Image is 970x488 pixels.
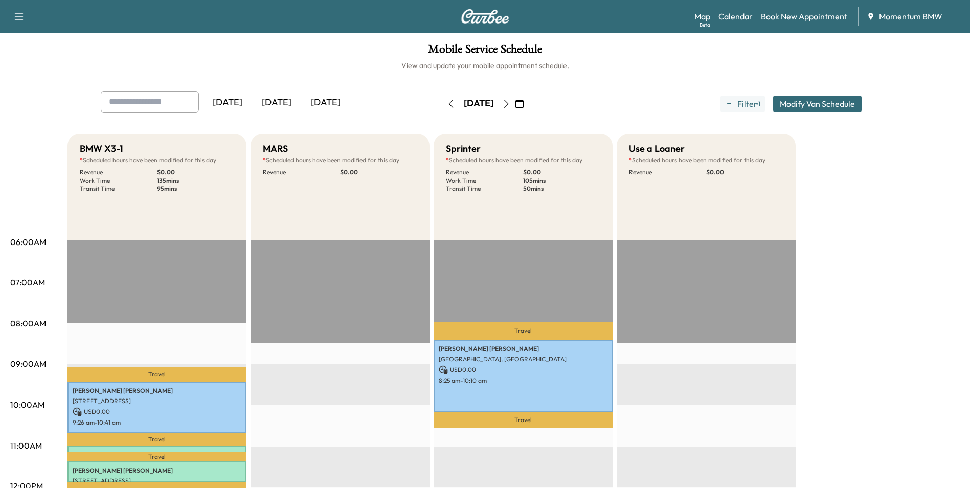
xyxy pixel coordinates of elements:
[67,367,246,382] p: Travel
[706,168,783,176] p: $ 0.00
[157,168,234,176] p: $ 0.00
[720,96,764,112] button: Filter●1
[694,10,710,23] a: MapBeta
[629,156,783,164] p: Scheduled hours have been modified for this day
[464,97,493,110] div: [DATE]
[73,467,241,475] p: [PERSON_NAME] [PERSON_NAME]
[10,439,42,452] p: 11:00AM
[80,168,157,176] p: Revenue
[73,397,241,405] p: [STREET_ADDRESS]
[718,10,753,23] a: Calendar
[301,91,350,115] div: [DATE]
[203,91,252,115] div: [DATE]
[446,185,523,193] p: Transit Time
[523,176,600,185] p: 105 mins
[758,100,760,108] span: 1
[157,185,234,193] p: 95 mins
[10,43,960,60] h1: Mobile Service Schedule
[737,98,756,110] span: Filter
[10,236,46,248] p: 06:00AM
[80,185,157,193] p: Transit Time
[434,322,613,340] p: Travel
[67,452,246,461] p: Travel
[10,398,44,411] p: 10:00AM
[73,407,241,416] p: USD 0.00
[446,156,600,164] p: Scheduled hours have been modified for this day
[157,176,234,185] p: 135 mins
[439,365,607,374] p: USD 0.00
[10,276,45,289] p: 07:00AM
[80,156,234,164] p: Scheduled hours have been modified for this day
[73,451,241,459] p: [PERSON_NAME] Ou
[252,91,301,115] div: [DATE]
[10,317,46,329] p: 08:00AM
[523,185,600,193] p: 50 mins
[773,96,862,112] button: Modify Van Schedule
[73,418,241,427] p: 9:26 am - 10:41 am
[263,156,417,164] p: Scheduled hours have been modified for this day
[446,142,481,156] h5: Sprinter
[446,176,523,185] p: Work Time
[73,477,241,485] p: [STREET_ADDRESS]
[439,345,607,353] p: [PERSON_NAME] [PERSON_NAME]
[446,168,523,176] p: Revenue
[73,387,241,395] p: [PERSON_NAME] [PERSON_NAME]
[761,10,847,23] a: Book New Appointment
[879,10,942,23] span: Momentum BMW
[80,176,157,185] p: Work Time
[434,412,613,428] p: Travel
[629,142,685,156] h5: Use a Loaner
[10,60,960,71] h6: View and update your mobile appointment schedule.
[523,168,600,176] p: $ 0.00
[340,168,417,176] p: $ 0.00
[439,355,607,363] p: [GEOGRAPHIC_DATA], [GEOGRAPHIC_DATA]
[10,358,46,370] p: 09:00AM
[67,433,246,446] p: Travel
[700,21,710,29] div: Beta
[461,9,510,24] img: Curbee Logo
[263,142,288,156] h5: MARS
[439,376,607,385] p: 8:25 am - 10:10 am
[629,168,706,176] p: Revenue
[80,142,123,156] h5: BMW X3-1
[263,168,340,176] p: Revenue
[756,101,758,106] span: ●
